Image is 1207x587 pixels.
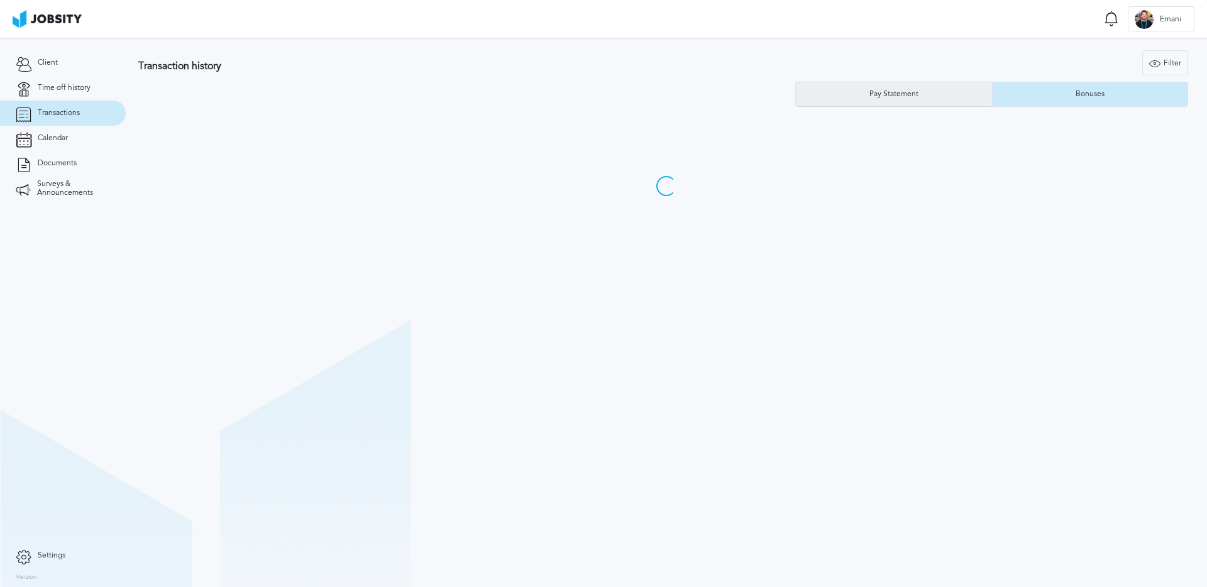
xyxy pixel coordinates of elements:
[38,58,58,67] span: Client
[38,109,80,118] span: Transactions
[795,82,992,107] button: Pay Statement
[1069,90,1111,99] div: Bonuses
[16,574,39,581] label: Version:
[1142,50,1188,75] button: Filter
[38,159,77,168] span: Documents
[38,134,68,143] span: Calendar
[863,90,925,99] div: Pay Statement
[138,60,713,72] h3: Transaction history
[13,10,82,28] img: ab4bad089aa723f57921c736e9817d99.png
[1143,51,1188,76] div: Filter
[1128,6,1194,31] button: EErnani
[992,82,1189,107] button: Bonuses
[1135,10,1154,29] div: E
[1154,15,1188,24] span: Ernani
[37,180,110,197] span: Surveys & Announcements
[38,84,91,92] span: Time off history
[38,551,65,560] span: Settings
